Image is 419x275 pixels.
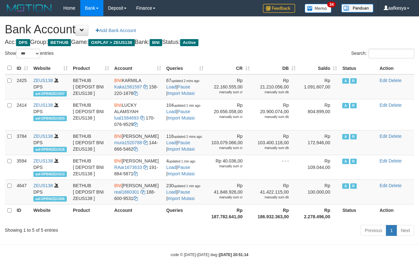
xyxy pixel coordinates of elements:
[5,49,54,58] label: Show entries
[380,103,387,108] a: Edit
[133,122,138,127] a: Copy 1700769529 to clipboard
[380,158,387,163] a: Edit
[140,115,144,121] a: Copy lual1584693 to clipboard
[14,155,31,179] td: 3594
[206,155,252,179] td: Rp 40.036,00
[166,78,199,96] span: | |
[206,204,252,222] th: Rp 187.782.641,00
[33,91,67,96] span: aaf-DPBNIZEUS07
[298,99,340,130] td: Rp 804.899,00
[209,195,243,200] div: manually sum cr
[209,90,243,95] div: manually sum cr
[143,84,148,89] a: Copy Kaka1561597 to clipboard
[171,79,199,83] span: updated 2 mins ago
[133,171,138,176] a: Copy 1918845871 to clipboard
[252,130,299,155] td: Rp 103.400.118,00
[166,158,196,163] span: 4
[298,179,340,204] td: Rp 100.000,00
[133,196,138,201] a: Copy 1886009531 to clipboard
[166,158,196,176] span: | |
[206,130,252,155] td: Rp 103.079.066,00
[388,78,401,83] a: Delete
[14,179,31,204] td: 4647
[252,99,299,130] td: Rp 20.900.074,00
[31,204,70,222] th: Website
[114,115,139,121] a: lual1584693
[342,78,349,84] span: Active
[31,74,70,99] td: DPS
[5,23,414,36] h1: Bank Account
[166,103,200,108] span: 104
[133,91,138,96] a: Copy 1582201876 to clipboard
[5,39,414,46] h4: Acc: Group: Game: Bank: Status:
[252,155,299,179] td: - - -
[178,109,190,114] a: Pause
[166,140,176,145] a: Load
[70,99,112,130] td: BETHUB [ DEPOSIT BNI ZEUS138 ]
[14,62,31,74] th: ID: activate to sort column ascending
[112,179,164,204] td: [PERSON_NAME] 188-600-9531
[397,225,414,236] a: Next
[388,158,401,163] a: Delete
[114,78,122,83] span: BNI
[377,204,414,222] th: Action
[14,74,31,99] td: 2425
[14,130,31,155] td: 3784
[166,183,200,188] span: 230
[31,99,70,130] td: DPS
[166,134,202,152] span: | |
[255,115,289,119] div: manually sum db
[209,164,243,169] div: manually sum cr
[33,78,53,83] a: ZEUS138
[209,146,243,150] div: manually sum cr
[350,183,357,189] span: Running
[5,224,170,233] div: Showing 1 to 5 of 5 entries
[206,179,252,204] td: Rp 41.846.926,00
[166,78,199,83] span: 67
[31,179,70,204] td: DPS
[70,130,112,155] td: BETHUB [ DEPOSIT BNI ZEUS138 ]
[166,84,176,89] a: Load
[342,159,349,164] span: Active
[164,62,206,74] th: Queries: activate to sort column ascending
[327,2,336,7] span: 34
[14,99,31,130] td: 2414
[263,4,295,13] img: Feedback.jpg
[350,78,357,84] span: Running
[206,74,252,99] td: Rp 22.160.555,00
[33,103,53,108] a: ZEUS138
[342,103,349,108] span: Active
[114,158,122,163] span: BNI
[112,155,164,179] td: [PERSON_NAME] 191-884-5871
[31,155,70,179] td: DPS
[178,140,190,145] a: Pause
[167,115,195,121] a: Import Mutasi
[388,103,401,108] a: Delete
[70,62,112,74] th: Product: activate to sort column ascending
[141,189,145,195] a: Copy real1660301 to clipboard
[174,104,200,107] span: updated 1 min ago
[178,165,190,170] a: Pause
[114,140,142,145] a: mura1520788
[341,4,373,13] img: panduan.png
[169,160,196,163] span: updated 1 min ago
[174,135,202,138] span: updated 2 mins ago
[298,155,340,179] td: Rp 109.044,00
[219,253,248,257] strong: [DATE] 20:51:14
[298,62,340,74] th: Saldo: activate to sort column ascending
[70,155,112,179] td: BETHUB [ DEPOSIT BNI ZEUS138 ]
[171,253,249,257] small: code © [DATE]-[DATE] dwg |
[114,165,142,170] a: RAar1673633
[180,39,198,46] span: Active
[33,134,53,139] a: ZEUS138
[166,134,202,139] span: 116
[31,62,70,74] th: Website: activate to sort column ascending
[114,134,122,139] span: BNI
[340,62,377,74] th: Status
[386,225,397,236] a: 1
[167,171,195,176] a: Import Mutasi
[167,146,195,152] a: Import Mutasi
[255,146,289,150] div: manually sum db
[166,103,200,121] span: | |
[342,134,349,139] span: Active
